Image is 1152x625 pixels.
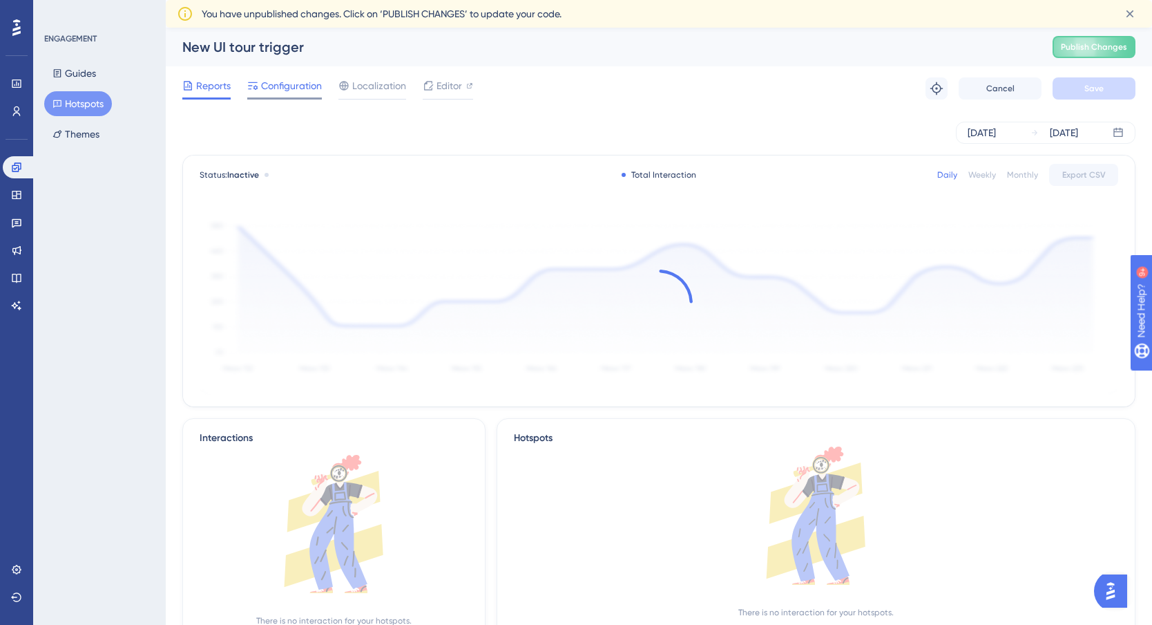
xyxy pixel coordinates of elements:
div: Monthly [1007,169,1038,180]
span: Reports [196,77,231,94]
div: There is no interaction for your hotspots. [738,607,894,618]
div: Daily [937,169,957,180]
div: [DATE] [968,124,996,141]
div: ENGAGEMENT [44,33,97,44]
div: 9+ [94,7,102,18]
iframe: UserGuiding AI Assistant Launcher [1094,570,1135,612]
span: Cancel [986,83,1015,94]
button: Publish Changes [1053,36,1135,58]
div: Interactions [200,430,253,447]
div: Total Interaction [622,169,696,180]
span: Configuration [261,77,322,94]
span: Editor [436,77,462,94]
button: Save [1053,77,1135,100]
span: Status: [200,169,259,180]
button: Guides [44,61,104,86]
span: Export CSV [1062,169,1106,180]
span: Localization [352,77,406,94]
button: Cancel [959,77,1041,100]
div: Weekly [968,169,996,180]
span: Save [1084,83,1104,94]
span: Inactive [227,170,259,180]
span: Publish Changes [1061,41,1127,53]
button: Themes [44,122,108,147]
span: Need Help? [32,3,86,20]
button: Hotspots [44,91,112,116]
div: Hotspots [514,430,1118,447]
div: New UI tour trigger [182,37,1018,57]
button: Export CSV [1049,164,1118,186]
span: You have unpublished changes. Click on ‘PUBLISH CHANGES’ to update your code. [202,6,561,22]
div: [DATE] [1050,124,1078,141]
